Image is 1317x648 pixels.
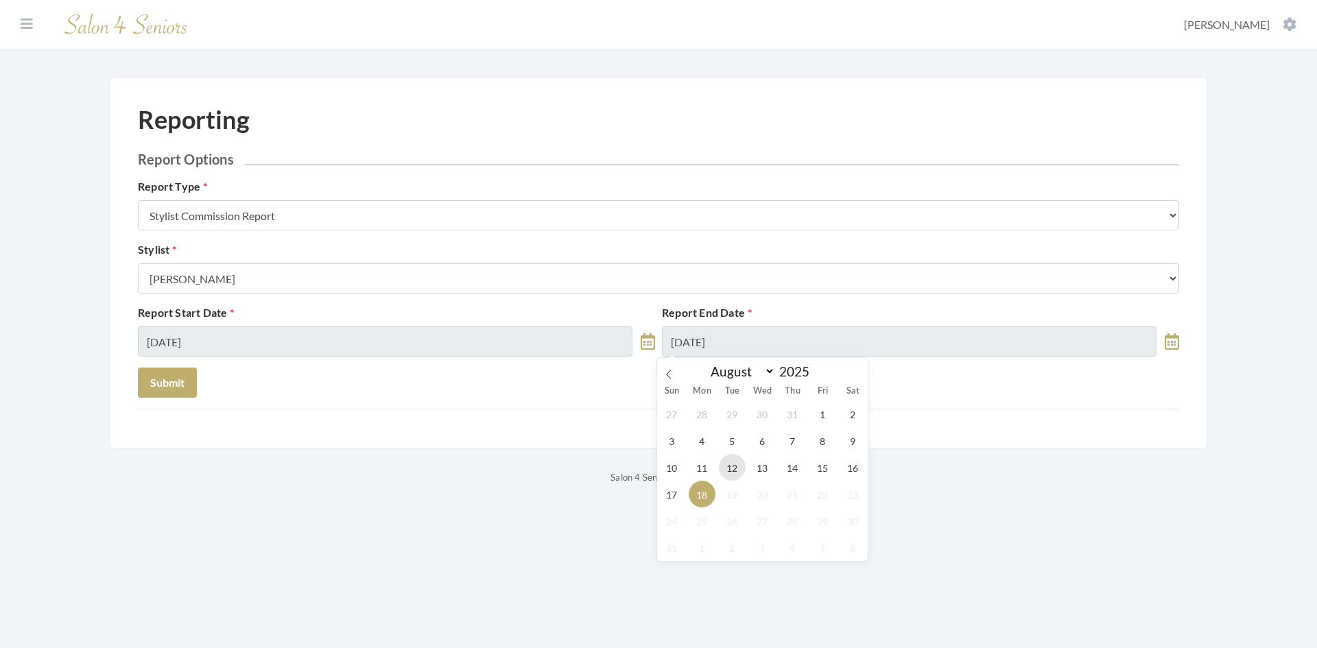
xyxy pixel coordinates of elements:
[809,400,836,427] span: August 1, 2025
[807,387,838,396] span: Fri
[719,481,746,507] span: August 19, 2025
[641,326,655,357] a: toggle
[749,454,776,481] span: August 13, 2025
[658,400,685,427] span: July 27, 2025
[809,534,836,561] span: September 5, 2025
[779,400,806,427] span: July 31, 2025
[719,400,746,427] span: July 29, 2025
[779,481,806,507] span: August 21, 2025
[138,178,207,195] label: Report Type
[657,387,687,396] span: Sun
[1180,17,1301,32] button: [PERSON_NAME]
[809,454,836,481] span: August 15, 2025
[138,105,250,134] h1: Reporting
[662,304,752,321] label: Report End Date
[689,400,715,427] span: July 28, 2025
[749,427,776,454] span: August 6, 2025
[749,507,776,534] span: August 27, 2025
[840,427,866,454] span: August 9, 2025
[689,507,715,534] span: August 25, 2025
[779,534,806,561] span: September 4, 2025
[779,427,806,454] span: August 7, 2025
[689,454,715,481] span: August 11, 2025
[749,534,776,561] span: September 3, 2025
[719,534,746,561] span: September 2, 2025
[840,507,866,534] span: August 30, 2025
[658,534,685,561] span: August 31, 2025
[838,387,868,396] span: Sat
[840,454,866,481] span: August 16, 2025
[719,454,746,481] span: August 12, 2025
[138,368,197,398] button: Submit
[719,507,746,534] span: August 26, 2025
[662,326,1156,357] input: Select Date
[138,304,235,321] label: Report Start Date
[809,481,836,507] span: August 22, 2025
[138,326,632,357] input: Select Date
[689,427,715,454] span: August 4, 2025
[689,534,715,561] span: September 1, 2025
[704,363,776,380] select: Month
[749,400,776,427] span: July 30, 2025
[687,387,717,396] span: Mon
[779,454,806,481] span: August 14, 2025
[658,507,685,534] span: August 24, 2025
[138,151,1179,167] h2: Report Options
[779,507,806,534] span: August 28, 2025
[110,469,1207,485] p: Salon 4 Seniors © 2025
[1165,326,1179,357] a: toggle
[809,507,836,534] span: August 29, 2025
[689,481,715,507] span: August 18, 2025
[747,387,777,396] span: Wed
[775,363,820,379] input: Year
[658,481,685,507] span: August 17, 2025
[840,534,866,561] span: September 6, 2025
[1184,18,1270,31] span: [PERSON_NAME]
[840,400,866,427] span: August 2, 2025
[840,481,866,507] span: August 23, 2025
[719,427,746,454] span: August 5, 2025
[749,481,776,507] span: August 20, 2025
[809,427,836,454] span: August 8, 2025
[138,241,177,258] label: Stylist
[717,387,747,396] span: Tue
[58,8,195,40] img: Salon 4 Seniors
[777,387,807,396] span: Thu
[658,454,685,481] span: August 10, 2025
[658,427,685,454] span: August 3, 2025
